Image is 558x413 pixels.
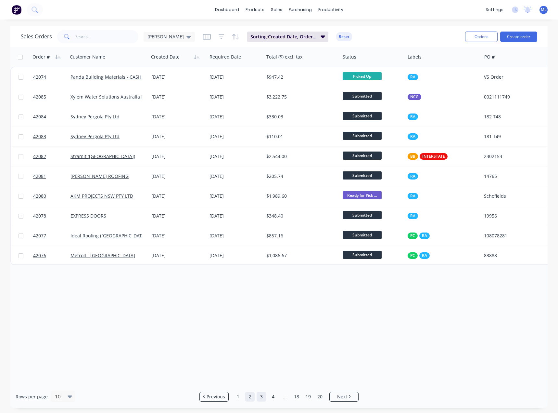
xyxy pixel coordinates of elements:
span: RA [410,213,415,219]
span: PC [410,252,415,259]
div: $348.40 [266,213,334,219]
div: [DATE] [209,252,261,259]
div: Required Date [209,54,241,60]
div: [DATE] [151,193,204,199]
div: 108078281 [484,233,546,239]
a: Previous page [200,393,228,400]
a: Stramit ([GEOGRAPHIC_DATA]) [70,153,135,159]
a: EXPRESS DOORS [70,213,106,219]
div: [DATE] [151,94,204,100]
div: [DATE] [151,133,204,140]
span: Previous [207,393,225,400]
span: RA [422,233,427,239]
span: NCG [410,94,419,100]
div: $110.01 [266,133,334,140]
span: 42077 [33,233,46,239]
button: RA [408,133,418,140]
div: Total ($) excl. tax [266,54,302,60]
img: Factory [12,5,21,15]
a: Sydney Pergola Pty Ltd [70,133,120,140]
div: Customer Name [70,54,105,60]
div: [DATE] [209,193,261,199]
span: Submitted [343,112,382,120]
span: 42074 [33,74,46,80]
a: Jump forward [280,392,290,402]
span: Picked Up [343,72,382,80]
span: 42078 [33,213,46,219]
span: 42083 [33,133,46,140]
span: RA [410,74,415,80]
div: 182 T48 [484,113,546,120]
button: Options [465,32,498,42]
span: RA [410,173,415,180]
div: [DATE] [209,94,261,100]
div: $205.74 [266,173,334,180]
span: ML [541,7,547,13]
div: [DATE] [209,233,261,239]
span: PC [410,233,415,239]
div: $1,989.60 [266,193,334,199]
div: Order # [32,54,50,60]
span: 42076 [33,252,46,259]
div: $3,222.75 [266,94,334,100]
div: Status [343,54,356,60]
a: 42082 [33,147,70,166]
span: Submitted [343,171,382,180]
div: 83888 [484,252,546,259]
div: Labels [408,54,422,60]
div: 0021111749 [484,94,546,100]
a: 42081 [33,167,70,186]
span: [PERSON_NAME] [147,33,184,40]
a: 42074 [33,67,70,87]
span: Ready for Pick ... [343,191,382,199]
div: VS Order [484,74,546,80]
span: 42085 [33,94,46,100]
div: $2,544.00 [266,153,334,160]
a: [PERSON_NAME] ROOFING [70,173,129,179]
div: [DATE] [151,252,204,259]
span: Submitted [343,152,382,160]
a: 42077 [33,226,70,246]
a: Xylem Water Solutions Australia Ltd [70,94,148,100]
div: 181 T49 [484,133,546,140]
button: Create order [500,32,537,42]
div: Created Date [151,54,180,60]
div: PO # [484,54,495,60]
a: 42078 [33,206,70,226]
div: [DATE] [209,153,261,160]
div: productivity [315,5,347,15]
span: Submitted [343,231,382,239]
a: Next page [330,393,358,400]
button: BBINTERSTATE [408,153,448,160]
div: 2302153 [484,153,546,160]
div: sales [268,5,285,15]
span: INTERSTATE [422,153,445,160]
button: RA [408,113,418,120]
a: Metroll - [GEOGRAPHIC_DATA] [70,252,135,259]
div: Schofields [484,193,546,199]
div: [DATE] [151,74,204,80]
span: RA [422,252,427,259]
a: Page 20 [315,392,325,402]
button: RA [408,173,418,180]
a: Ideal Roofing ([GEOGRAPHIC_DATA]) Pty Ltd [70,233,163,239]
span: Sorting: Created Date, Order # [250,33,317,40]
span: BB [410,153,415,160]
div: settings [482,5,507,15]
a: AKM PROJECTS NSW PTY LTD [70,193,133,199]
div: [DATE] [209,213,261,219]
div: $857.16 [266,233,334,239]
span: Rows per page [16,393,48,400]
div: purchasing [285,5,315,15]
button: PCRA [408,233,430,239]
div: $330.03 [266,113,334,120]
a: Page 4 [268,392,278,402]
div: 14765 [484,173,546,180]
button: PCRA [408,252,430,259]
div: [DATE] [151,213,204,219]
h1: Sales Orders [21,33,52,40]
span: RA [410,193,415,199]
button: RA [408,193,418,199]
a: Sydney Pergola Pty Ltd [70,113,120,120]
div: [DATE] [209,133,261,140]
